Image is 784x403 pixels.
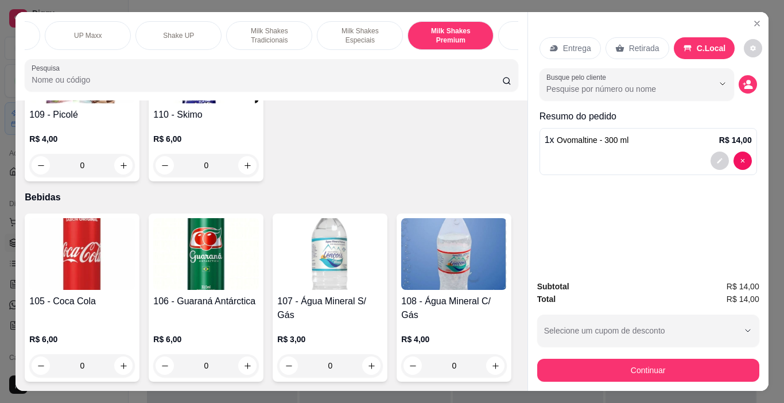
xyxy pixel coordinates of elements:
h4: 106 - Guaraná Antárctica [153,294,259,308]
p: R$ 6,00 [29,334,135,345]
button: decrease-product-quantity [156,156,174,175]
h4: 107 - Água Mineral S/ Gás [277,294,383,322]
p: R$ 6,00 [153,334,259,345]
h4: 108 - Água Mineral C/ Gás [401,294,507,322]
button: Show suggestions [713,75,732,93]
button: decrease-product-quantity [280,356,298,375]
p: Shake UP [163,31,194,40]
button: decrease-product-quantity [403,356,422,375]
span: R$ 14,00 [727,293,759,305]
p: R$ 6,00 [153,133,259,145]
button: increase-product-quantity [486,356,504,375]
button: decrease-product-quantity [32,356,50,375]
img: product-image [277,218,383,290]
h4: 110 - Skimo [153,108,259,122]
h4: 105 - Coca Cola [29,294,135,308]
button: increase-product-quantity [238,356,257,375]
button: decrease-product-quantity [156,356,174,375]
strong: Total [537,294,556,304]
label: Pesquisa [32,63,64,73]
strong: Subtotal [537,282,569,291]
span: R$ 14,00 [727,280,759,293]
button: increase-product-quantity [238,156,257,175]
button: decrease-product-quantity [744,39,762,57]
button: Close [748,14,766,33]
p: C.Local [697,42,726,54]
label: Busque pelo cliente [546,72,610,82]
input: Busque pelo cliente [546,83,695,95]
p: 1 x [545,133,629,147]
button: decrease-product-quantity [733,152,752,170]
p: Retirada [629,42,659,54]
button: decrease-product-quantity [739,75,757,94]
img: product-image [153,218,259,290]
input: Pesquisa [32,74,502,86]
p: Milk Shakes Especiais [327,26,393,45]
img: product-image [401,218,507,290]
p: Resumo do pedido [540,110,757,123]
button: increase-product-quantity [362,356,381,375]
span: Ovomaltine - 300 ml [557,135,628,145]
p: Milk Shakes Tradicionais [236,26,302,45]
button: decrease-product-quantity [32,156,50,175]
p: Milk Shakes Premium [417,26,484,45]
p: R$ 3,00 [277,334,383,345]
p: R$ 4,00 [29,133,135,145]
img: product-image [29,218,135,290]
p: R$ 4,00 [401,334,507,345]
p: UP Maxx [74,31,102,40]
h4: 109 - Picolé [29,108,135,122]
button: decrease-product-quantity [711,152,729,170]
button: increase-product-quantity [114,156,133,175]
button: Continuar [537,359,759,382]
p: R$ 14,00 [719,134,752,146]
button: increase-product-quantity [114,356,133,375]
p: Entrega [563,42,591,54]
p: Bebidas [25,191,518,204]
button: Selecione um cupom de desconto [537,315,759,347]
